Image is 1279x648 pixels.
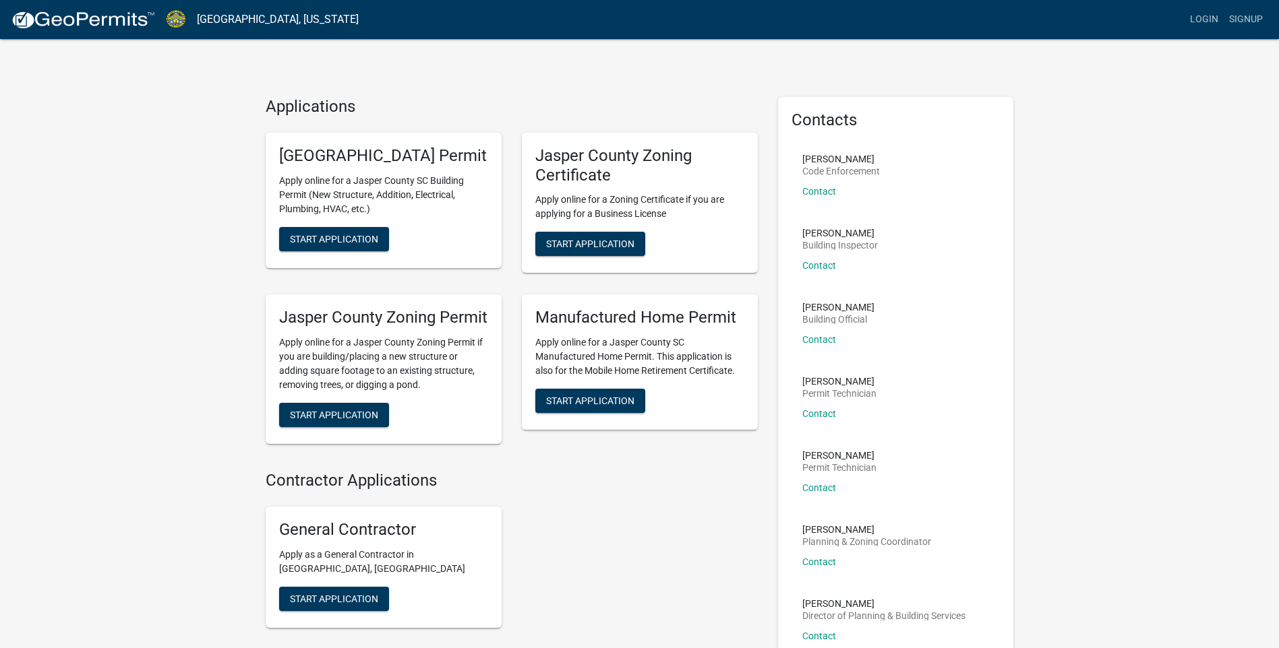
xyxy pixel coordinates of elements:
[279,174,488,216] p: Apply online for a Jasper County SC Building Permit (New Structure, Addition, Electrical, Plumbin...
[279,548,488,576] p: Apply as a General Contractor in [GEOGRAPHIC_DATA], [GEOGRAPHIC_DATA]
[802,228,878,238] p: [PERSON_NAME]
[535,232,645,256] button: Start Application
[279,403,389,427] button: Start Application
[802,302,874,312] p: [PERSON_NAME]
[1185,7,1224,32] a: Login
[802,186,836,197] a: Contact
[266,471,758,639] wm-workflow-list-section: Contractor Applications
[266,97,758,117] h4: Applications
[166,10,186,28] img: Jasper County, South Carolina
[546,238,634,249] span: Start Application
[802,260,836,271] a: Contact
[290,410,378,420] span: Start Application
[802,525,931,534] p: [PERSON_NAME]
[802,315,874,324] p: Building Official
[290,593,378,604] span: Start Application
[802,463,876,472] p: Permit Technician
[266,471,758,490] h4: Contractor Applications
[802,599,965,608] p: [PERSON_NAME]
[266,97,758,455] wm-workflow-list-section: Applications
[279,520,488,540] h5: General Contractor
[802,334,836,345] a: Contact
[279,335,488,392] p: Apply online for a Jasper County Zoning Permit if you are building/placing a new structure or add...
[802,240,878,250] p: Building Inspector
[279,308,488,327] h5: Jasper County Zoning Permit
[802,451,876,460] p: [PERSON_NAME]
[792,110,1001,130] h5: Contacts
[802,556,836,567] a: Contact
[802,482,836,493] a: Contact
[802,166,880,176] p: Code Enforcement
[279,587,389,611] button: Start Application
[279,146,488,166] h5: [GEOGRAPHIC_DATA] Permit
[802,630,836,641] a: Contact
[535,389,645,413] button: Start Application
[802,154,880,164] p: [PERSON_NAME]
[535,308,744,327] h5: Manufactured Home Permit
[279,227,389,251] button: Start Application
[535,193,744,221] p: Apply online for a Zoning Certificate if you are applying for a Business License
[197,8,359,31] a: [GEOGRAPHIC_DATA], [US_STATE]
[1224,7,1268,32] a: Signup
[290,233,378,244] span: Start Application
[802,377,876,386] p: [PERSON_NAME]
[802,611,965,620] p: Director of Planning & Building Services
[535,335,744,378] p: Apply online for a Jasper County SC Manufactured Home Permit. This application is also for the Mo...
[546,395,634,406] span: Start Application
[535,146,744,185] h5: Jasper County Zoning Certificate
[802,537,931,546] p: Planning & Zoning Coordinator
[802,389,876,398] p: Permit Technician
[802,408,836,419] a: Contact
